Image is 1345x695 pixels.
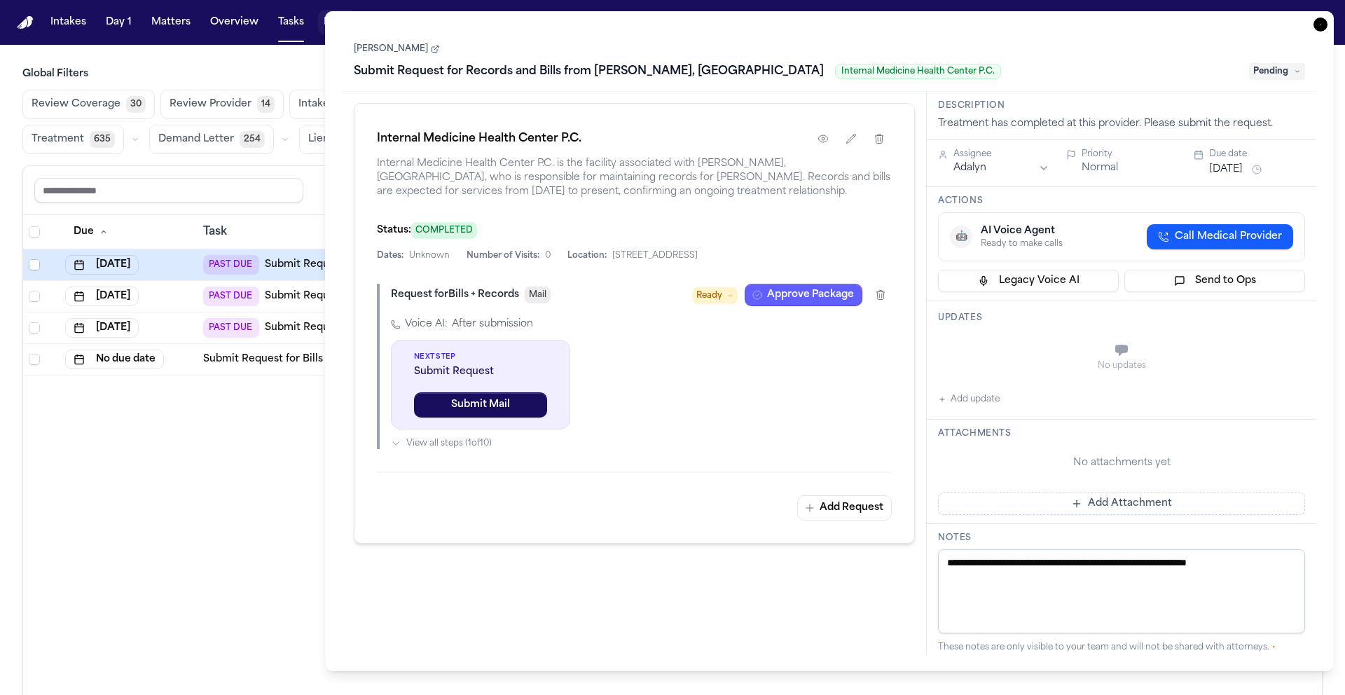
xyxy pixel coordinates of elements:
span: 0 [545,250,551,261]
button: Add update [938,391,1000,408]
button: Add Attachment [938,493,1305,515]
button: Liens292 [299,125,374,154]
span: 14 [257,96,275,113]
button: Review Coverage30 [22,90,155,119]
div: Treatment has completed at this provider. Please submit the request. [938,117,1305,131]
span: Number of Visits: [467,250,539,261]
span: Liens [308,132,334,146]
a: Submit Request for Records and Bills from [PERSON_NAME], [GEOGRAPHIC_DATA] [265,258,680,272]
span: COMPLETED [411,222,477,239]
div: Request for Bills + Records [391,288,519,302]
button: Review Provider14 [160,90,284,119]
span: Select row [29,322,40,333]
span: Select row [29,354,40,365]
button: Tasks [273,10,310,35]
span: Pending [1249,63,1305,80]
a: Home [17,16,34,29]
button: Matters [146,10,196,35]
span: Dates: [377,250,403,261]
span: Select all [29,226,40,238]
span: Internal Medicine Health Center P.C. is the facility associated with [PERSON_NAME], [GEOGRAPHIC_D... [377,157,892,199]
span: 254 [240,131,265,148]
div: Ready to make calls [981,238,1063,249]
button: Add Request [797,495,892,521]
span: Location: [567,250,607,261]
button: Intakes [45,10,92,35]
a: Submit Request for Records and Bills from [PERSON_NAME] [GEOGRAPHIC_DATA] [265,321,677,335]
button: [DATE] [1209,163,1243,177]
span: Call Medical Provider [1175,230,1282,244]
h1: Submit Request for Records and Bills from [PERSON_NAME], [GEOGRAPHIC_DATA] [348,60,829,83]
span: View all steps ( 1 of 10 ) [406,438,492,449]
div: Task [203,223,449,240]
button: Day 1 [100,10,137,35]
div: AI Voice Agent [981,224,1063,238]
button: Intake1065 [289,90,373,119]
button: Legacy Voice AI [938,270,1119,292]
img: Finch Logo [17,16,34,29]
button: Submit Mail [414,392,547,418]
span: Next Step [414,352,547,362]
button: Call Medical Provider [1147,224,1293,249]
span: 635 [90,131,115,148]
button: Normal [1082,161,1118,175]
button: Mail [525,287,551,303]
span: 30 [126,96,146,113]
h3: Description [938,100,1305,111]
div: Assignee [953,149,1049,160]
button: Overview [205,10,264,35]
span: Review Coverage [32,97,120,111]
span: Intake [298,97,329,111]
h1: Internal Medicine Health Center P.C. [377,130,581,147]
a: [PERSON_NAME] [354,43,439,55]
button: View all steps (1of10) [391,438,892,449]
span: Ready [696,289,722,303]
span: Select row [29,291,40,302]
span: Status: [377,225,411,235]
span: 🤖 [956,230,967,244]
h3: Notes [938,532,1305,544]
span: Internal Medicine Health Center P.C. [835,64,1001,79]
div: No updates [938,360,1305,371]
span: PAST DUE [203,318,259,338]
h3: Updates [938,312,1305,324]
span: [STREET_ADDRESS] [612,250,698,261]
button: The Flock [366,10,426,35]
div: Due date [1209,149,1305,160]
button: Due [65,219,116,245]
a: Submit Request for Bills from Detroit Fire Department – EMS Division [203,352,549,366]
span: Voice AI: [405,317,448,331]
button: [DATE] [65,287,139,306]
div: Priority [1082,149,1178,160]
a: Submit Request for Records, Bills and [MEDICAL_DATA] from [PERSON_NAME][GEOGRAPHIC_DATA] [265,289,768,303]
span: PAST DUE [203,255,259,275]
span: Select row [29,259,40,270]
span: Unknown [409,250,450,261]
button: Send to Ops [1124,270,1305,292]
h3: Actions [938,195,1305,207]
span: After submission [452,317,533,331]
span: PAST DUE [203,287,259,306]
button: No due date [65,350,164,369]
span: Treatment [32,132,84,146]
button: Demand Letter254 [149,125,274,154]
button: Snooze task [1248,161,1265,178]
button: Firms [318,10,357,35]
button: [DATE] [65,318,139,338]
span: Submit Request [414,365,547,379]
h3: Attachments [938,428,1305,439]
button: [DATE] [65,255,139,275]
span: Review Provider [170,97,251,111]
h3: Global Filters [22,67,1323,81]
button: Approve Package [745,284,862,306]
button: Treatment635 [22,125,124,154]
div: No attachments yet [938,456,1305,470]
